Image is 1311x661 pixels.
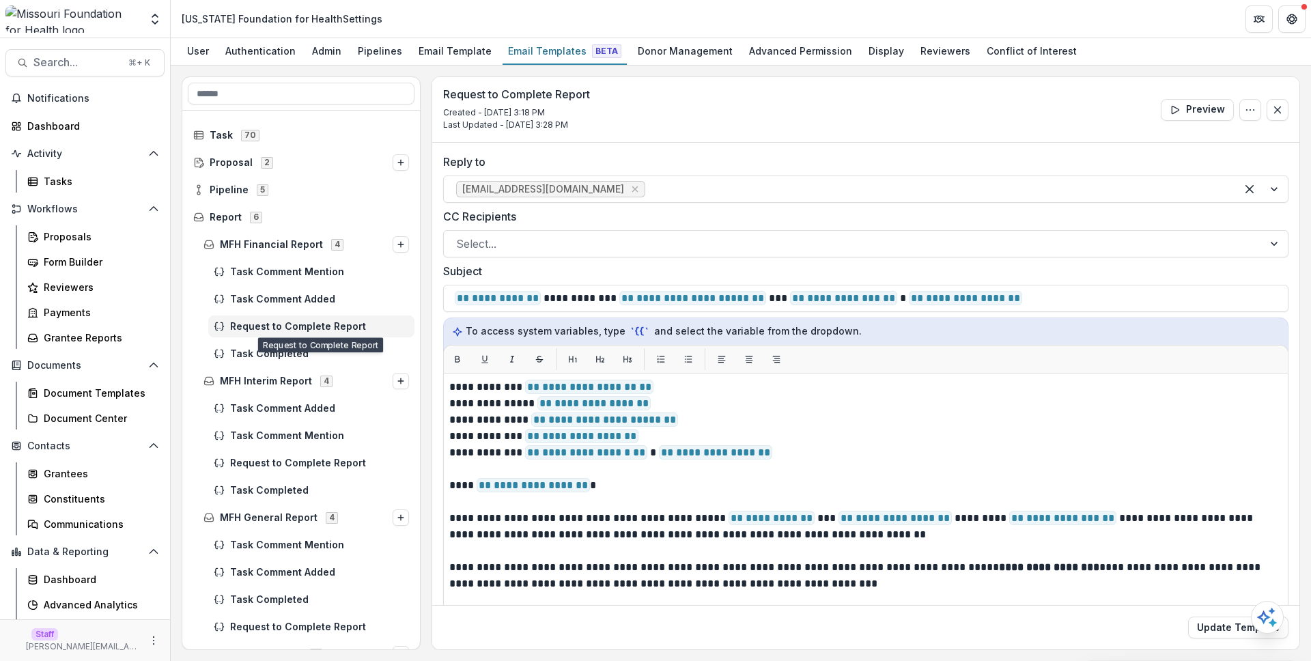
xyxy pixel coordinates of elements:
div: MFH General Report4Options [198,507,414,529]
div: Request to Complete Report [208,616,414,638]
button: Get Help [1278,5,1306,33]
span: Task Completed [230,348,409,360]
a: Email Templates Beta [503,38,627,65]
button: List [677,348,699,370]
button: Open Workflows [5,198,165,220]
div: [US_STATE] Foundation for Health Settings [182,12,382,26]
span: Task Comment Mention [230,430,409,442]
span: Report [210,212,242,223]
span: MFH Interim Report [220,376,312,387]
span: Request to Complete Report [230,458,409,469]
code: `{{` [628,324,651,339]
span: 4 [320,376,333,386]
div: Conflict of Interest [981,41,1082,61]
a: Data Report [22,619,165,641]
div: Request to Complete Report [208,315,414,337]
span: Request to Complete Report [230,621,409,633]
div: Tasks [44,174,154,188]
div: Task Comment Mention [208,261,414,283]
button: Open Documents [5,354,165,376]
div: Authentication [220,41,301,61]
button: Italic [501,348,523,370]
div: Task Comment Mention [208,425,414,447]
span: Task Comment Added [230,294,409,305]
div: Task70 [188,124,414,146]
a: Reviewers [915,38,976,65]
div: Donor Management [632,41,738,61]
a: Communications [22,513,165,535]
span: MFH General Report [220,512,318,524]
button: Options [393,236,409,253]
div: Constituents [44,492,154,506]
a: Dashboard [5,115,165,137]
span: Data & Reporting [27,546,143,558]
a: Form Builder [22,251,165,273]
button: More [145,632,162,649]
div: Pipelines [352,41,408,61]
button: Open entity switcher [145,5,165,33]
a: Pipelines [352,38,408,65]
div: Report6 [188,206,414,228]
a: Donor Management [632,38,738,65]
span: Workflows [27,203,143,215]
span: 6 [250,212,262,223]
div: Grantee Reports [44,330,154,345]
button: Open Contacts [5,435,165,457]
div: Payments [44,305,154,320]
span: Task Comment Added [230,567,409,578]
a: Grantees [22,462,165,485]
div: Reviewers [44,280,154,294]
div: Task Comment Added [208,397,414,419]
span: Beta [592,44,621,58]
span: 4 [331,239,343,250]
a: Admin [307,38,347,65]
div: User [182,41,214,61]
div: Admin [307,41,347,61]
span: Task [210,130,233,141]
a: Dashboard [22,568,165,591]
button: H1 [562,348,584,370]
button: Align right [765,348,787,370]
button: List [650,348,672,370]
button: Partners [1245,5,1273,33]
span: [EMAIL_ADDRESS][DOMAIN_NAME] [462,184,624,195]
span: Proposal [210,157,253,169]
div: Pipeline5 [188,179,414,201]
button: Underline [474,348,496,370]
a: Document Templates [22,382,165,404]
p: [PERSON_NAME][EMAIL_ADDRESS][DOMAIN_NAME] [26,641,140,653]
button: Options [393,509,409,526]
button: Align left [711,348,733,370]
div: Clear selected options [1239,178,1260,200]
a: Grantee Reports [22,326,165,349]
button: Update Template [1188,617,1288,638]
span: Task Comment Mention [230,266,409,278]
button: H2 [589,348,611,370]
a: Proposals [22,225,165,248]
label: Subject [443,263,1280,279]
span: Task Comment Added [230,403,409,414]
div: Task Completed [208,343,414,365]
span: Task Completed [230,594,409,606]
p: Staff [31,628,58,641]
div: Proposal2Options [188,152,414,173]
div: Dashboard [27,119,154,133]
a: Tasks [22,170,165,193]
p: To access system variables, type and select the variable from the dropdown. [452,324,1280,339]
label: CC Recipients [443,208,1280,225]
button: Preview [1161,99,1234,121]
span: Request to Complete Report [230,321,409,333]
button: Strikethrough [528,348,550,370]
button: Options [393,373,409,389]
button: Bold [447,348,468,370]
div: Task Comment Added [208,288,414,310]
button: Options [393,154,409,171]
span: Search... [33,56,120,69]
a: Document Center [22,407,165,430]
div: MFH Financial Report4Options [198,234,414,255]
span: Notifications [27,93,159,104]
a: User [182,38,214,65]
button: H3 [617,348,638,370]
div: Communications [44,517,154,531]
button: Open Data & Reporting [5,541,165,563]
